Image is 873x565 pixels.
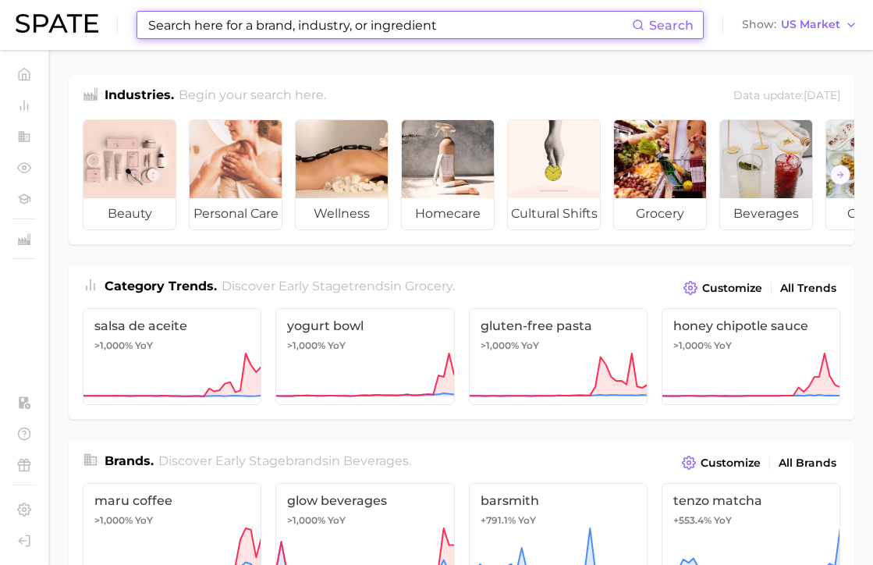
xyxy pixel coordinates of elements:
[405,279,452,293] span: grocery
[94,493,250,508] span: maru coffee
[147,12,632,38] input: Search here for a brand, industry, or ingredient
[295,119,389,230] a: wellness
[401,119,495,230] a: homecare
[719,119,813,230] a: beverages
[714,514,732,527] span: YoY
[673,318,829,333] span: honey chipotle sauce
[83,119,176,230] a: beauty
[742,20,776,29] span: Show
[481,493,636,508] span: barsmith
[673,514,712,526] span: +553.4%
[614,198,706,229] span: grocery
[343,453,409,468] span: beverages
[613,119,707,230] a: grocery
[662,308,840,405] a: honey chipotle sauce>1,000% YoY
[720,198,812,229] span: beverages
[649,18,694,33] span: Search
[733,86,840,107] div: Data update: [DATE]
[275,308,454,405] a: yogurt bowl>1,000% YoY
[673,339,712,351] span: >1,000%
[83,308,261,405] a: salsa de aceite>1,000% YoY
[508,198,600,229] span: cultural shifts
[680,277,766,299] button: Customize
[222,279,455,293] span: Discover Early Stage trends in .
[780,282,836,295] span: All Trends
[328,514,346,527] span: YoY
[135,339,153,352] span: YoY
[521,339,539,352] span: YoY
[481,514,516,526] span: +791.1%
[738,15,861,35] button: ShowUS Market
[481,318,636,333] span: gluten-free pasta
[287,339,325,351] span: >1,000%
[779,457,836,470] span: All Brands
[678,452,765,474] button: Customize
[702,282,762,295] span: Customize
[158,453,411,468] span: Discover Early Stage brands in .
[105,86,174,107] h1: Industries.
[287,318,442,333] span: yogurt bowl
[16,14,98,33] img: SPATE
[328,339,346,352] span: YoY
[673,493,829,508] span: tenzo matcha
[189,119,282,230] a: personal care
[190,198,282,229] span: personal care
[481,339,519,351] span: >1,000%
[179,86,326,107] h2: Begin your search here.
[775,453,840,474] a: All Brands
[287,493,442,508] span: glow beverages
[12,529,36,553] a: Log out. Currently logged in with e-mail ameera.masud@digitas.com.
[94,318,250,333] span: salsa de aceite
[105,279,217,293] span: Category Trends .
[296,198,388,229] span: wellness
[776,278,840,299] a: All Trends
[83,198,176,229] span: beauty
[781,20,840,29] span: US Market
[94,514,133,526] span: >1,000%
[507,119,601,230] a: cultural shifts
[287,514,325,526] span: >1,000%
[701,457,761,470] span: Customize
[402,198,494,229] span: homecare
[830,165,850,185] button: Scroll Right
[105,453,154,468] span: Brands .
[94,339,133,351] span: >1,000%
[135,514,153,527] span: YoY
[714,339,732,352] span: YoY
[469,308,648,405] a: gluten-free pasta>1,000% YoY
[518,514,536,527] span: YoY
